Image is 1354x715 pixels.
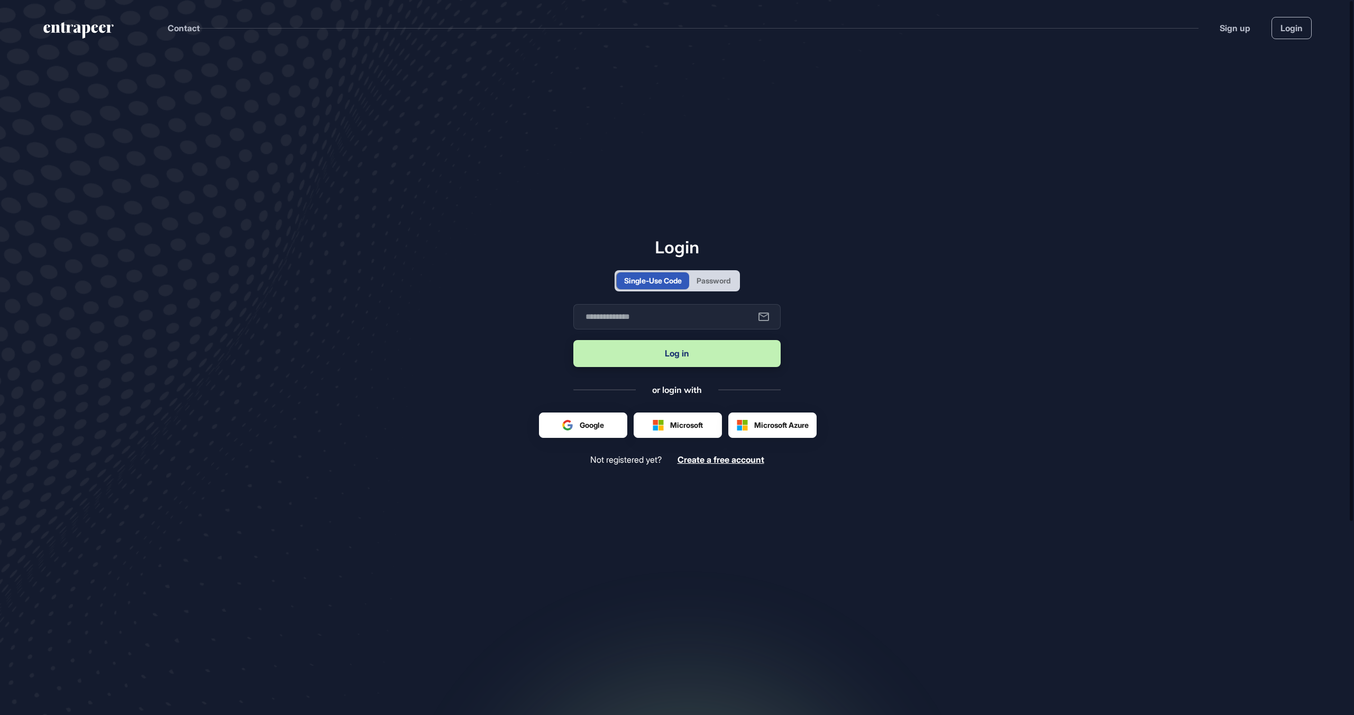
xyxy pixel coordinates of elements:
[1220,22,1250,34] a: Sign up
[590,455,662,465] span: Not registered yet?
[678,454,764,465] span: Create a free account
[573,237,781,257] h1: Login
[697,275,730,286] div: Password
[42,22,115,42] a: entrapeer-logo
[624,275,682,286] div: Single-Use Code
[573,340,781,367] button: Log in
[168,21,200,35] button: Contact
[652,384,702,396] div: or login with
[1271,17,1312,39] a: Login
[678,455,764,465] a: Create a free account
